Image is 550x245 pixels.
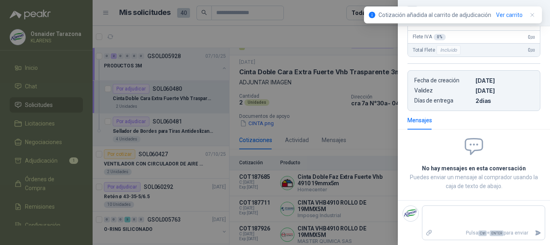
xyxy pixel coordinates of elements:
[407,173,540,191] p: Puedes enviar un mensaje al comprador usando la caja de texto de abajo.
[403,206,418,221] img: Company Logo
[414,97,472,104] p: Días de entrega
[530,35,535,40] span: ,00
[413,34,446,40] span: Flete IVA
[422,226,436,240] label: Adjuntar archivos
[414,87,472,94] p: Validez
[434,34,446,40] div: 0 %
[490,230,504,236] span: ENTER
[476,77,533,84] p: [DATE]
[496,10,523,19] a: Ver carrito
[528,34,535,40] span: 0
[476,87,533,94] p: [DATE]
[478,230,487,236] span: Ctrl
[407,164,540,173] h2: No hay mensajes en esta conversación
[414,77,472,84] p: Fecha de creación
[531,226,545,240] button: Enviar
[436,45,461,55] div: Incluido
[413,45,462,55] span: Total Flete
[528,47,535,53] span: 0
[476,97,533,104] p: 2 dias
[378,10,491,19] p: Cotización añadida al carrito de adjudicación
[436,226,532,240] p: Pulsa + para enviar
[530,22,535,27] span: ,00
[530,48,535,52] span: ,00
[407,116,432,125] div: Mensajes
[369,12,375,18] span: info-circle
